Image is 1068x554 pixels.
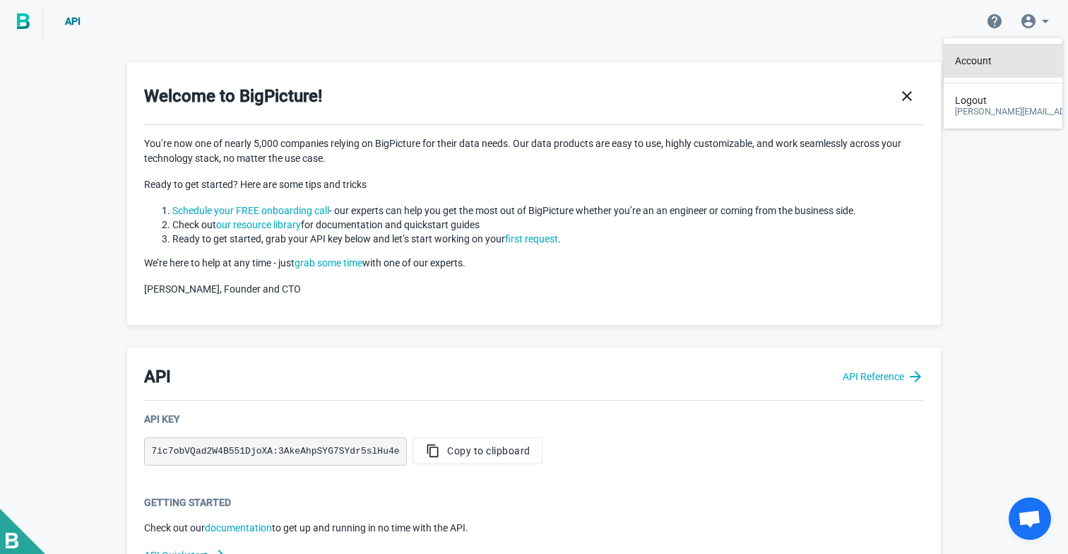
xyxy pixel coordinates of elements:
span: Account [955,55,992,66]
li: - our experts can help you get the most out of BigPicture whether you’re an an engineer or coming... [172,204,924,218]
button: Copy to clipboard [413,437,542,464]
img: BigPicture-logo-whitev2.png [6,533,18,548]
h3: API [144,365,171,389]
a: API Reference [843,368,924,385]
h3: Welcome to BigPicture! [144,84,322,108]
p: Ready to get started? Here are some tips and tricks [144,177,924,192]
a: our resource library [216,219,301,230]
div: Open chat [1009,497,1051,540]
p: Check out our to get up and running in no time with the API. [144,521,924,536]
p: We’re here to help at any time - just with one of our experts. [144,256,924,271]
p: [PERSON_NAME], Founder and CTO [144,282,924,297]
div: Getting Started [144,495,924,509]
span: API [65,16,81,27]
a: first request [505,233,558,244]
img: BigPicture.io [17,13,30,29]
a: documentation [205,522,272,534]
a: Schedule your FREE onboarding call [172,205,329,216]
li: Check out for documentation and quickstart guides [172,218,924,232]
a: grab some time [295,257,362,269]
p: You’re now one of nearly 5,000 companies relying on BigPicture for their data needs. Our data pro... [144,136,924,166]
div: API Key [144,412,924,426]
span: Copy to clipboard [425,444,530,458]
li: Ready to get started, grab your API key below and let’s start working on your . [172,232,924,246]
pre: 7ic7obVQad2W4B551DjoXA:3AkeAhpSYG7SYdr5slHu4e [144,437,407,466]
